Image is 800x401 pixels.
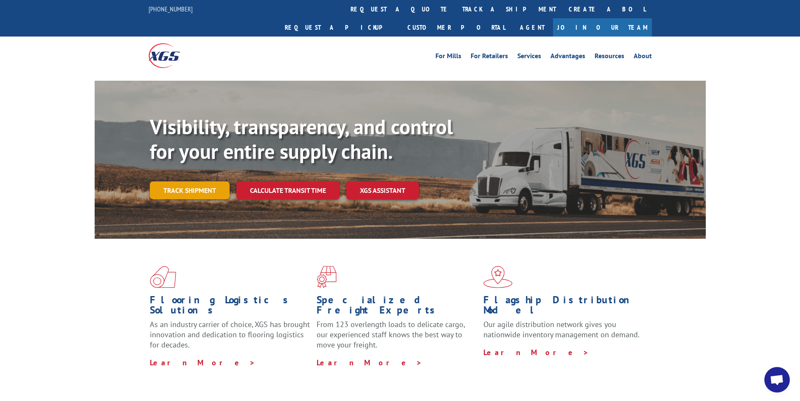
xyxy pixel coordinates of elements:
p: From 123 overlength loads to delicate cargo, our experienced staff knows the best way to move you... [317,319,477,357]
a: Resources [595,53,624,62]
img: xgs-icon-focused-on-flooring-red [317,266,337,288]
img: xgs-icon-total-supply-chain-intelligence-red [150,266,176,288]
a: XGS ASSISTANT [346,181,419,200]
a: Learn More > [483,347,589,357]
a: Request a pickup [278,18,401,37]
h1: Flagship Distribution Model [483,295,644,319]
a: For Mills [435,53,461,62]
img: xgs-icon-flagship-distribution-model-red [483,266,513,288]
a: Customer Portal [401,18,511,37]
a: [PHONE_NUMBER] [149,5,193,13]
span: As an industry carrier of choice, XGS has brought innovation and dedication to flooring logistics... [150,319,310,350]
div: Open chat [764,367,790,393]
a: Advantages [550,53,585,62]
h1: Specialized Freight Experts [317,295,477,319]
a: Calculate transit time [236,181,340,200]
b: Visibility, transparency, and control for your entire supply chain. [150,113,453,164]
a: Learn More > [317,358,422,367]
a: Agent [511,18,553,37]
a: For Retailers [471,53,508,62]
a: Services [517,53,541,62]
span: Our agile distribution network gives you nationwide inventory management on demand. [483,319,640,339]
a: Track shipment [150,181,230,199]
a: Join Our Team [553,18,652,37]
h1: Flooring Logistics Solutions [150,295,310,319]
a: About [634,53,652,62]
a: Learn More > [150,358,255,367]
